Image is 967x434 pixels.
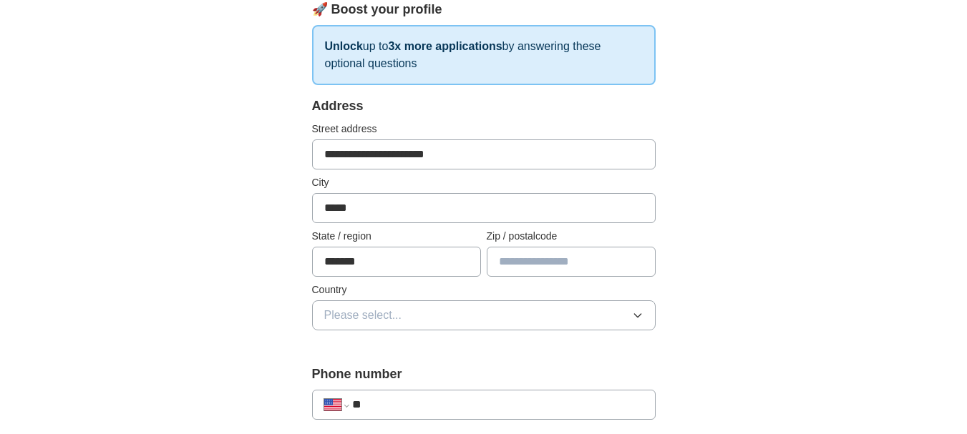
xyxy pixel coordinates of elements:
[312,365,656,384] label: Phone number
[325,40,363,52] strong: Unlock
[312,282,656,297] label: Country
[487,229,656,244] label: Zip / postalcode
[312,25,656,85] p: up to by answering these optional questions
[312,122,656,137] label: Street address
[312,175,656,190] label: City
[312,229,481,244] label: State / region
[312,300,656,330] button: Please select...
[324,307,402,324] span: Please select...
[388,40,502,52] strong: 3x more applications
[312,97,656,116] div: Address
